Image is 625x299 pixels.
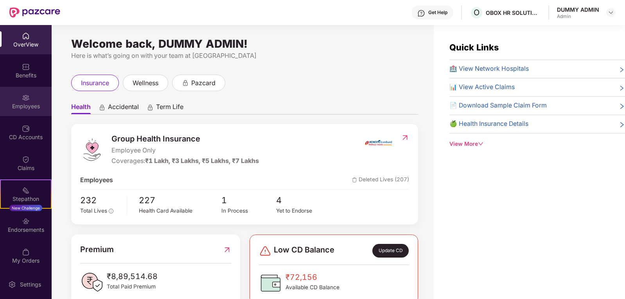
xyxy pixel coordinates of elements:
[401,134,409,141] img: RedirectIcon
[619,102,625,111] span: right
[364,133,393,152] img: insurerIcon
[145,157,259,165] span: ₹1 Lakh, ₹3 Lakhs, ₹5 Lakhs, ₹7 Lakhs
[352,177,357,183] img: deleteIcon
[22,248,30,256] img: svg+xml;base64,PHN2ZyBpZD0iTXlfT3JkZXJzIiBkYXRhLW5hbWU9Ik15IE9yZGVycyIgeG1sbnM9Imh0dHA6Ly93d3cudz...
[108,103,139,114] span: Accidental
[276,207,331,215] div: Yet to Endorse
[276,193,331,207] span: 4
[449,119,528,129] span: 🍏 Health Insurance Details
[80,138,104,161] img: logo
[22,125,30,132] img: svg+xml;base64,PHN2ZyBpZD0iQ0RfQWNjb3VudHMiIGRhdGEtbmFtZT0iQ0QgQWNjb3VudHMiIHhtbG5zPSJodHRwOi8vd3...
[147,104,154,111] div: animation
[9,7,60,18] img: New Pazcare Logo
[81,78,109,88] span: insurance
[486,9,541,16] div: OBOX HR SOLUTIONS PRIVATE LIMITED (Employee )
[139,207,221,215] div: Health Card Available
[449,82,515,92] span: 📊 View Active Claims
[182,79,189,86] div: animation
[71,51,418,61] div: Here is what’s going on with your team at [GEOGRAPHIC_DATA]
[619,84,625,92] span: right
[80,243,114,256] span: Premium
[109,209,113,213] span: info-circle
[478,141,483,147] span: down
[156,103,183,114] span: Term Life
[428,9,447,16] div: Get Help
[22,156,30,163] img: svg+xml;base64,PHN2ZyBpZD0iQ2xhaW0iIHhtbG5zPSJodHRwOi8vd3d3LnczLm9yZy8yMDAwL3N2ZyIgd2lkdGg9IjIwIi...
[274,244,334,257] span: Low CD Balance
[8,281,16,288] img: svg+xml;base64,PHN2ZyBpZD0iU2V0dGluZy0yMHgyMCIgeG1sbnM9Imh0dHA6Ly93d3cudzMub3JnLzIwMDAvc3ZnIiB3aW...
[619,121,625,129] span: right
[71,103,91,114] span: Health
[286,271,339,283] span: ₹72,156
[608,9,614,16] img: svg+xml;base64,PHN2ZyBpZD0iRHJvcGRvd24tMzJ4MzIiIHhtbG5zPSJodHRwOi8vd3d3LnczLm9yZy8yMDAwL3N2ZyIgd2...
[80,175,113,185] span: Employees
[474,8,480,17] span: O
[99,104,106,111] div: animation
[80,270,104,294] img: PaidPremiumIcon
[22,32,30,40] img: svg+xml;base64,PHN2ZyBpZD0iSG9tZSIgeG1sbnM9Imh0dHA6Ly93d3cudzMub3JnLzIwMDAvc3ZnIiB3aWR0aD0iMjAiIG...
[111,133,259,145] span: Group Health Insurance
[80,208,107,214] span: Total Lives
[139,193,221,207] span: 227
[107,283,158,291] span: Total Paid Premium
[449,140,625,149] div: View More
[221,193,276,207] span: 1
[619,66,625,74] span: right
[111,156,259,166] div: Coverages:
[107,270,158,283] span: ₹8,89,514.68
[22,217,30,225] img: svg+xml;base64,PHN2ZyBpZD0iRW5kb3JzZW1lbnRzIiB4bWxucz0iaHR0cDovL3d3dy53My5vcmcvMjAwMC9zdmciIHdpZH...
[449,64,529,74] span: 🏥 View Network Hospitals
[111,146,259,156] span: Employee Only
[372,244,409,257] div: Update CD
[286,283,339,292] span: Available CD Balance
[9,205,42,211] div: New Challenge
[22,94,30,102] img: svg+xml;base64,PHN2ZyBpZD0iRW1wbG95ZWVzIiB4bWxucz0iaHR0cDovL3d3dy53My5vcmcvMjAwMC9zdmciIHdpZHRoPS...
[71,41,418,47] div: Welcome back, DUMMY ADMIN!
[22,63,30,71] img: svg+xml;base64,PHN2ZyBpZD0iQmVuZWZpdHMiIHhtbG5zPSJodHRwOi8vd3d3LnczLm9yZy8yMDAwL3N2ZyIgd2lkdGg9Ij...
[449,101,547,111] span: 📄 Download Sample Claim Form
[557,13,599,20] div: Admin
[191,78,216,88] span: pazcard
[417,9,425,17] img: svg+xml;base64,PHN2ZyBpZD0iSGVscC0zMngzMiIgeG1sbnM9Imh0dHA6Ly93d3cudzMub3JnLzIwMDAvc3ZnIiB3aWR0aD...
[1,195,51,203] div: Stepathon
[22,186,30,194] img: svg+xml;base64,PHN2ZyB4bWxucz0iaHR0cDovL3d3dy53My5vcmcvMjAwMC9zdmciIHdpZHRoPSIyMSIgaGVpZ2h0PSIyMC...
[352,175,409,185] span: Deleted Lives (207)
[557,6,599,13] div: DUMMY ADMIN
[221,207,276,215] div: In Process
[259,245,271,257] img: svg+xml;base64,PHN2ZyBpZD0iRGFuZ2VyLTMyeDMyIiB4bWxucz0iaHR0cDovL3d3dy53My5vcmcvMjAwMC9zdmciIHdpZH...
[223,243,231,256] img: RedirectIcon
[259,271,282,295] img: CDBalanceIcon
[133,78,158,88] span: wellness
[80,193,121,207] span: 232
[18,281,43,288] div: Settings
[449,42,499,52] span: Quick Links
